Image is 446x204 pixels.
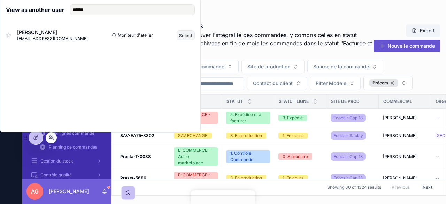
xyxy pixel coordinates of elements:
[178,147,214,166] div: E-COMMERCE - Autre marketplace
[278,153,322,160] a: 0. A produire
[241,60,305,73] button: Select Button
[333,154,363,159] span: Ecodair Cap 18
[230,150,266,163] div: 1. Contrôle Commande
[279,99,309,104] span: Statut ligne
[120,133,166,138] a: SAV-EA75-8302
[226,150,270,163] a: 1. Contrôle Commande
[331,173,375,184] a: Ecodair Cap 18
[230,133,262,139] div: 3. En production
[435,115,439,121] span: --
[120,154,151,159] strong: Presta-T-0038
[49,144,97,150] span: Planning de commandes
[226,99,243,104] span: Statut
[369,79,398,87] button: Unselect PRECOM
[26,169,107,181] a: Contrôle qualité
[178,60,239,73] button: Select Button
[278,115,322,121] a: 3. Expédié
[383,154,427,159] a: [PERSON_NAME]
[327,184,381,190] span: Showing 30 of 1324 results
[17,36,88,41] span: [EMAIL_ADDRESS][DOMAIN_NAME]
[418,182,437,192] button: Next
[49,130,94,136] span: Suivi lignes commande
[226,175,270,181] a: 3. En production
[333,175,363,181] span: Ecodair Cap 18
[331,174,366,182] a: Ecodair Cap 18
[435,175,439,181] span: --
[253,80,293,87] span: Contact du client
[369,79,398,87] div: Précom
[120,133,154,138] strong: SAV-EA75-8302
[6,6,64,14] h2: View as another user
[313,63,369,70] span: Source de la commande
[226,112,270,124] a: 5. Expédiée et à facturer
[40,158,73,164] span: Gestion du stock
[363,76,413,90] button: Select Button
[226,133,270,139] a: 3. En production
[331,99,360,104] span: Site de prod
[383,99,412,104] span: Commercial
[26,155,107,167] a: Gestion du stock
[435,154,439,159] span: --
[307,60,383,73] button: Select Button
[333,133,363,138] span: Ecodair Saclay
[283,133,303,139] div: 1. En cours
[331,130,375,141] a: Ecodair Saclay
[331,151,375,162] a: Ecodair Cap 18
[230,175,262,181] div: 3. En production
[278,175,322,181] a: 1. En cours
[120,175,166,181] a: Presta-5686
[406,24,440,37] button: Export
[383,175,427,181] a: [PERSON_NAME]
[247,63,290,70] span: Site de production
[383,115,427,121] a: [PERSON_NAME]
[31,187,39,196] span: AG
[35,127,107,139] a: Suivi lignes commande
[316,80,346,87] span: Filter Modele
[383,133,417,138] span: [PERSON_NAME]
[118,32,153,38] span: Moniteur d'atelier
[331,131,366,140] a: Ecodair Saclay
[174,147,218,166] a: E-COMMERCE - Autre marketplace
[174,172,218,184] a: E-COMMERCE - Prestashop
[35,141,107,153] a: Planning de commandes
[49,188,89,195] p: [PERSON_NAME]
[120,175,146,181] strong: Presta-5686
[333,115,363,121] span: Ecodair Cap 18
[331,152,366,161] a: Ecodair Cap 18
[278,133,322,139] a: 1. En cours
[17,29,88,36] span: [PERSON_NAME]
[40,172,72,178] span: Contrôle qualité
[230,112,266,124] div: 5. Expédiée et à facturer
[178,133,207,139] div: SAV ECHANGE
[174,133,218,139] a: SAV ECHANGE
[283,175,303,181] div: 1. En cours
[331,114,366,122] a: Ecodair Cap 18
[383,115,417,121] span: [PERSON_NAME]
[331,112,375,123] a: Ecodair Cap 18
[247,77,307,90] button: Select Button
[374,40,440,52] button: Nouvelle commande
[383,133,427,138] a: [PERSON_NAME]
[283,115,303,121] div: 3. Expédié
[383,154,417,159] span: [PERSON_NAME]
[283,153,308,160] div: 0. A produire
[117,21,382,31] h1: 🔎 Toutes les commandes
[117,31,382,56] span: Cette vue vous permet de retrouver l'intégralité des commandes, y compris celles en statut "Annul...
[310,77,361,90] button: Select Button
[383,175,417,181] span: [PERSON_NAME]
[120,154,166,159] a: Presta-T-0038
[184,63,224,70] span: Statut commande
[177,30,195,40] button: Select
[178,172,214,184] div: E-COMMERCE - Prestashop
